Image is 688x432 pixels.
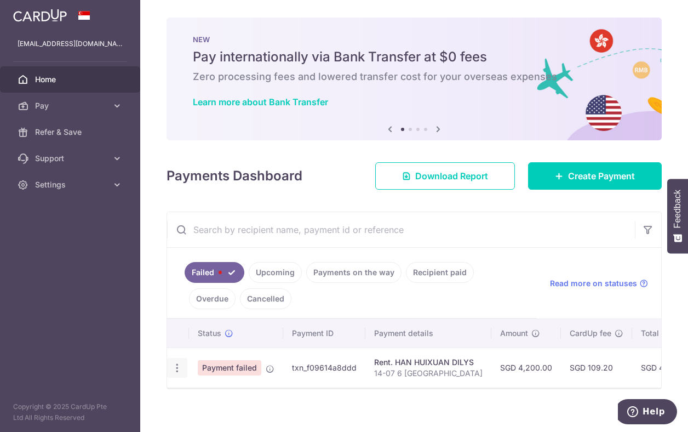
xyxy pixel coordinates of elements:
img: CardUp [13,9,67,22]
span: Refer & Save [35,127,107,138]
span: Read more on statuses [550,278,637,289]
span: Home [35,74,107,85]
td: txn_f09614a8ddd [283,348,365,388]
a: Upcoming [249,262,302,283]
p: 14-07 6 [GEOGRAPHIC_DATA] [374,368,483,379]
span: Feedback [673,190,683,228]
span: Status [198,328,221,339]
span: Amount [500,328,528,339]
a: Recipient paid [406,262,474,283]
th: Payment ID [283,319,365,348]
h4: Payments Dashboard [167,166,302,186]
p: [EMAIL_ADDRESS][DOMAIN_NAME] [18,38,123,49]
iframe: Opens a widget where you can find more information [618,399,677,427]
a: Payments on the way [306,262,402,283]
p: NEW [193,35,635,44]
span: Total amt. [641,328,677,339]
span: Create Payment [568,169,635,183]
span: Payment failed [198,360,261,376]
span: CardUp fee [570,328,611,339]
span: Settings [35,179,107,190]
img: Bank transfer banner [167,18,662,140]
td: SGD 109.20 [561,348,632,388]
td: SGD 4,200.00 [491,348,561,388]
button: Feedback - Show survey [667,179,688,253]
span: Support [35,153,107,164]
a: Create Payment [528,162,662,190]
span: Download Report [415,169,488,183]
a: Learn more about Bank Transfer [193,96,328,107]
a: Download Report [375,162,515,190]
th: Payment details [365,319,491,348]
div: Rent. HAN HUIXUAN DILYS [374,357,483,368]
input: Search by recipient name, payment id or reference [167,212,635,247]
a: Cancelled [240,288,291,309]
span: Pay [35,100,107,111]
a: Overdue [189,288,236,309]
a: Read more on statuses [550,278,648,289]
h5: Pay internationally via Bank Transfer at $0 fees [193,48,635,66]
a: Failed [185,262,244,283]
h6: Zero processing fees and lowered transfer cost for your overseas expenses [193,70,635,83]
